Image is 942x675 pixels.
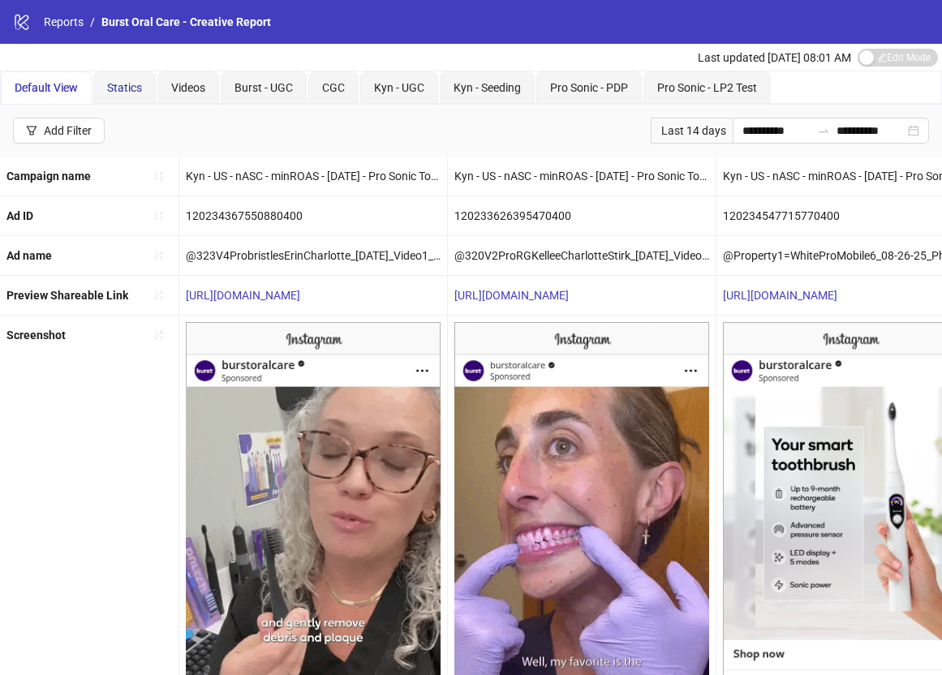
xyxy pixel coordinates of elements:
[15,81,78,94] span: Default View
[6,249,52,262] b: Ad name
[179,236,447,275] div: @323V4ProbristlesErinCharlotte_[DATE]_Video1_Brand_Testimonial_ProSonicToothBrush_BurstOralCare__...
[153,170,165,182] span: sort-ascending
[153,250,165,261] span: sort-ascending
[90,13,95,31] li: /
[234,81,293,94] span: Burst - UGC
[698,51,851,64] span: Last updated [DATE] 08:01 AM
[550,81,628,94] span: Pro Sonic - PDP
[723,289,837,302] a: [URL][DOMAIN_NAME]
[454,81,521,94] span: Kyn - Seeding
[322,81,345,94] span: CGC
[44,124,92,137] div: Add Filter
[13,118,105,144] button: Add Filter
[6,209,33,222] b: Ad ID
[657,81,757,94] span: Pro Sonic - LP2 Test
[454,289,569,302] a: [URL][DOMAIN_NAME]
[153,210,165,221] span: sort-ascending
[448,157,716,196] div: Kyn - US - nASC - minROAS - [DATE] - Pro Sonic Toothbrush
[6,170,91,183] b: Campaign name
[41,13,87,31] a: Reports
[171,81,205,94] span: Videos
[374,81,424,94] span: Kyn - UGC
[179,157,447,196] div: Kyn - US - nASC - minROAS - [DATE] - Pro Sonic Toothbrush - PDP
[186,289,300,302] a: [URL][DOMAIN_NAME]
[448,236,716,275] div: @320V2ProRGKelleeCharlotteStirk_[DATE]_Video1_Brand_Testimonial_ProSonicToothBrush_BurstOralCare_...
[26,125,37,136] span: filter
[153,290,165,301] span: sort-ascending
[153,329,165,341] span: sort-ascending
[107,81,142,94] span: Statics
[179,196,447,235] div: 120234367550880400
[651,118,733,144] div: Last 14 days
[817,124,830,137] span: swap-right
[101,15,271,28] span: Burst Oral Care - Creative Report
[6,289,128,302] b: Preview Shareable Link
[448,196,716,235] div: 120233626395470400
[817,124,830,137] span: to
[6,329,66,342] b: Screenshot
